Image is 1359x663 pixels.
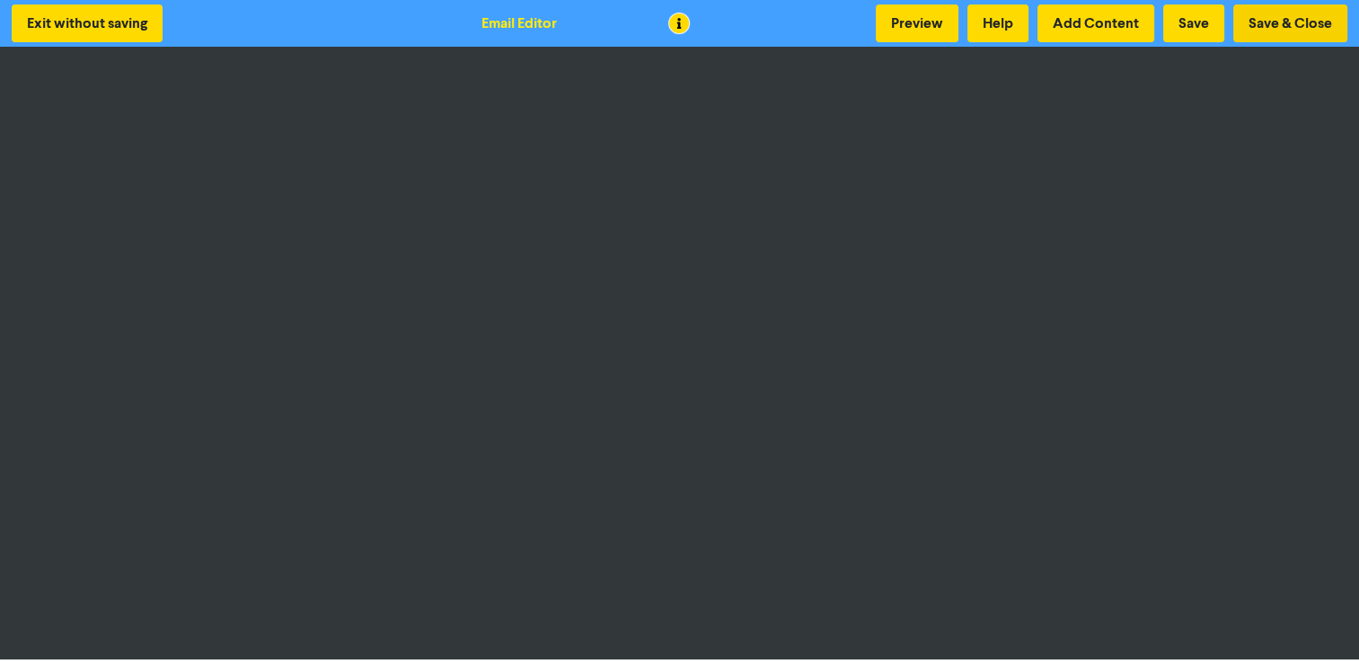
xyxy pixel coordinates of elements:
button: Exit without saving [12,4,163,42]
button: Add Content [1037,4,1154,42]
div: Email Editor [481,13,557,34]
button: Save & Close [1233,4,1347,42]
button: Help [967,4,1028,42]
button: Save [1163,4,1224,42]
button: Preview [876,4,958,42]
